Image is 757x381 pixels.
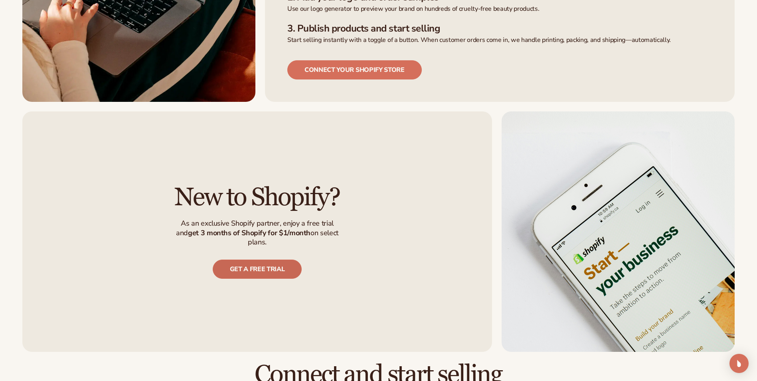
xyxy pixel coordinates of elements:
[287,5,712,13] p: Use our logo generator to preview your brand on hundreds of cruelty-free beauty products.
[188,228,310,238] strong: get 3 months of Shopify for $1/month
[287,60,422,79] a: Connect your shopify store
[729,354,749,373] div: Open Intercom Messenger
[213,260,302,279] a: get a free trial
[287,36,712,44] p: Start selling instantly with a toggle of a button. When customer orders come in, we handle printi...
[502,111,735,352] img: Shopify login screen on phone.
[287,23,712,34] h3: 3. Publish products and start selling
[171,219,344,247] p: As an exclusive Shopify partner, enjoy a free trial and on select plans.
[174,184,340,211] h2: New to Shopify?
